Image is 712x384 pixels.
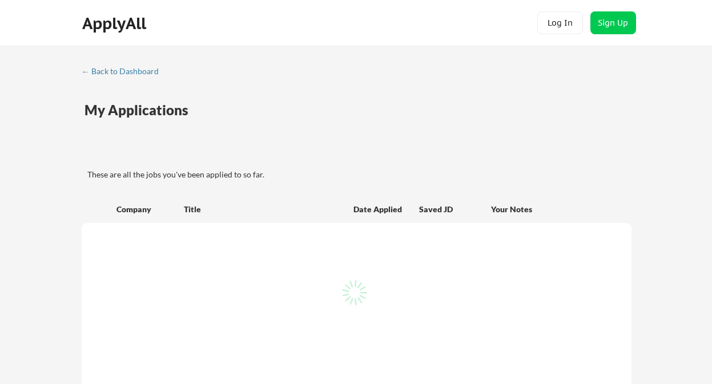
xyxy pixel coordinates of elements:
div: Title [184,204,343,215]
button: Sign Up [590,11,636,34]
div: Company [116,204,174,215]
div: These are all the jobs you've been applied to so far. [85,147,159,159]
div: ← Back to Dashboard [82,67,167,75]
div: Saved JD [419,199,491,219]
button: Log In [537,11,583,34]
div: Date Applied [353,204,404,215]
div: My Applications [85,103,198,117]
div: These are all the jobs you've been applied to so far. [87,169,631,180]
div: Your Notes [491,204,621,215]
div: ApplyAll [82,14,150,33]
div: These are job applications we think you'd be a good fit for, but couldn't apply you to automatica... [167,147,251,159]
a: ← Back to Dashboard [82,67,167,78]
